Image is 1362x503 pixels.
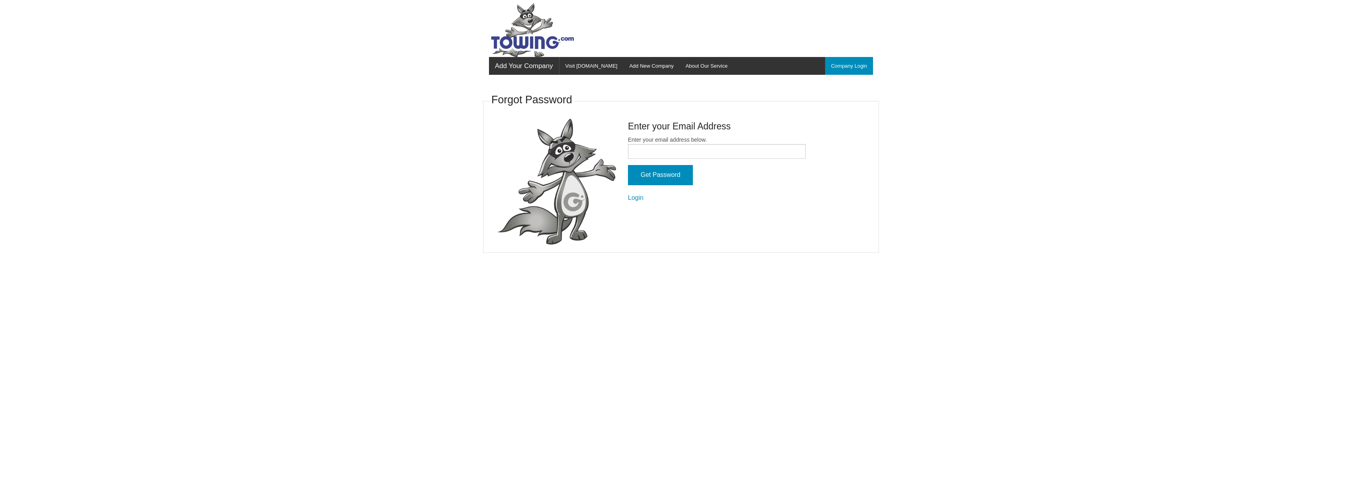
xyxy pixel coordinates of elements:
[628,194,643,201] a: Login
[628,120,806,133] h4: Enter your Email Address
[679,57,733,75] a: About Our Service
[628,136,806,159] label: Enter your email address below.
[628,165,693,185] input: Get Password
[489,3,576,57] img: Towing.com Logo
[623,57,679,75] a: Add New Company
[489,57,559,75] a: Add Your Company
[628,144,806,159] input: Enter your email address below.
[559,57,624,75] a: Visit [DOMAIN_NAME]
[491,93,572,108] h3: Forgot Password
[497,119,616,245] img: fox-Presenting.png
[825,57,873,75] a: Company Login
